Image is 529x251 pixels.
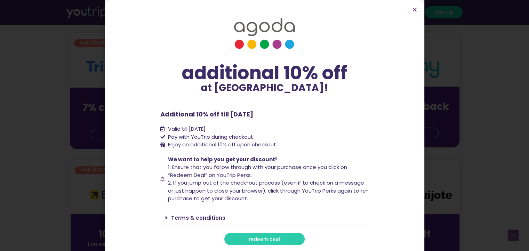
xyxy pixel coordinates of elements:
[412,7,417,12] a: Close
[166,133,253,141] span: Pay with YouTrip during checkout
[160,210,369,226] div: Terms & conditions
[168,156,277,163] span: We want to help you get your discount!
[160,83,369,93] p: at [GEOGRAPHIC_DATA]!
[168,141,276,148] span: Enjoy an additional 10% off upon checkout
[160,110,369,119] p: Additional 10% off till [DATE]
[160,63,369,83] div: additional 10% off
[166,125,206,133] span: Valid till [DATE]
[168,179,369,202] span: 2. If you jump out of the check-out process (even if to check on a message or just happen to clos...
[249,236,280,242] span: redeem deal
[171,214,225,221] a: Terms & conditions
[168,163,347,179] span: 1. Ensure that you follow through with your purchase once you click on “Redeem Deal” on YouTrip P...
[224,233,305,245] a: redeem deal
